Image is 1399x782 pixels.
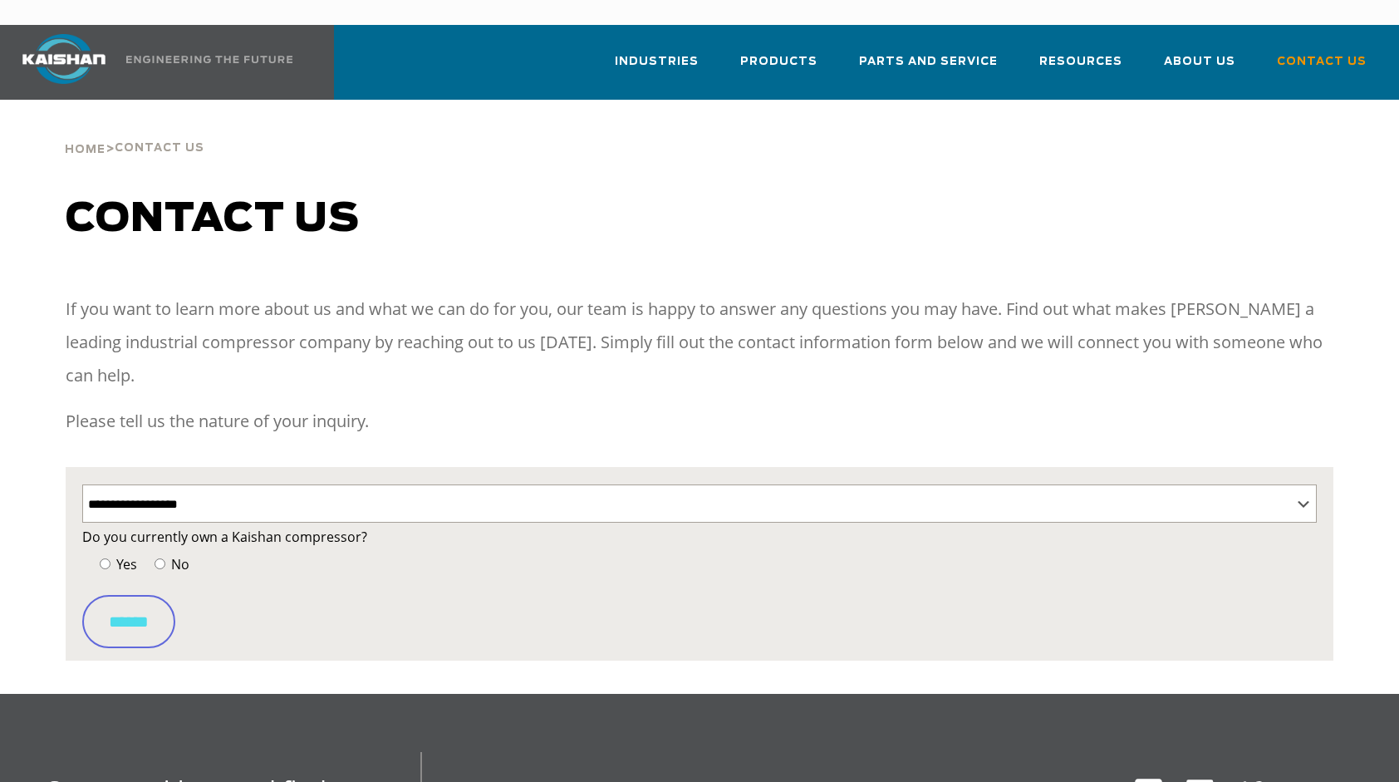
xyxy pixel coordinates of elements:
span: Resources [1039,52,1122,71]
label: Do you currently own a Kaishan compressor? [82,525,1316,548]
input: Yes [100,558,110,569]
p: Please tell us the nature of your inquiry. [66,405,1333,438]
a: Industries [615,40,699,96]
span: Home [65,145,106,155]
input: No [155,558,165,569]
span: No [168,555,189,573]
a: Resources [1039,40,1122,96]
a: Parts and Service [859,40,998,96]
span: Contact us [66,199,360,239]
span: Yes [113,555,137,573]
a: Products [740,40,817,96]
span: Contact Us [115,143,204,154]
a: About Us [1164,40,1235,96]
p: If you want to learn more about us and what we can do for you, our team is happy to answer any qu... [66,293,1333,392]
a: Home [65,141,106,156]
span: Industries [615,52,699,71]
span: Parts and Service [859,52,998,71]
a: Contact Us [1277,40,1367,96]
span: Contact Us [1277,52,1367,71]
div: > [65,100,204,163]
span: Products [740,52,817,71]
span: About Us [1164,52,1235,71]
img: kaishan logo [2,34,126,84]
form: Contact form [82,525,1316,648]
img: Engineering the future [126,56,292,63]
a: Kaishan USA [2,25,296,100]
